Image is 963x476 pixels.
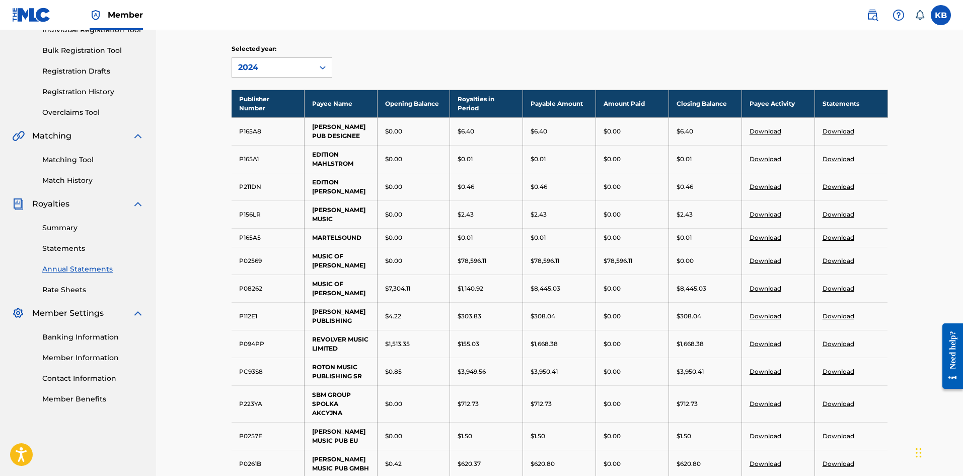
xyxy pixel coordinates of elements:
[814,90,887,117] th: Statements
[458,256,486,265] p: $78,596.11
[677,210,693,219] p: $2.43
[669,90,742,117] th: Closing Balance
[604,182,621,191] p: $0.00
[232,228,305,247] td: P165A5
[385,155,402,164] p: $0.00
[385,312,401,321] p: $4.22
[604,127,621,136] p: $0.00
[42,353,144,363] a: Member Information
[42,373,144,384] a: Contact Information
[132,307,144,319] img: expand
[42,66,144,77] a: Registration Drafts
[531,459,555,468] p: $620.80
[32,307,104,319] span: Member Settings
[42,223,144,233] a: Summary
[750,211,781,218] a: Download
[750,312,781,320] a: Download
[232,173,305,200] td: P211DN
[677,256,694,265] p: $0.00
[677,367,704,376] p: $3,950.41
[604,367,621,376] p: $0.00
[750,285,781,292] a: Download
[385,339,410,349] p: $1,513.35
[604,284,621,293] p: $0.00
[823,234,854,241] a: Download
[823,460,854,467] a: Download
[304,145,377,173] td: EDITION MAHLSTROM
[458,155,473,164] p: $0.01
[823,285,854,292] a: Download
[823,155,854,163] a: Download
[915,10,925,20] div: Notifications
[677,284,706,293] p: $8,445.03
[604,256,632,265] p: $78,596.11
[304,422,377,450] td: [PERSON_NAME] MUSIC PUB EU
[385,233,402,242] p: $0.00
[32,198,69,210] span: Royalties
[531,399,552,409] p: $712.73
[458,339,479,349] p: $155.03
[742,90,814,117] th: Payee Activity
[232,90,305,117] th: Publisher Number
[458,312,481,321] p: $303.83
[531,432,545,441] p: $1.50
[42,155,144,165] a: Matching Tool
[458,210,474,219] p: $2.43
[232,358,305,385] td: PC93S8
[42,243,144,254] a: Statements
[750,460,781,467] a: Download
[823,257,854,264] a: Download
[458,399,479,409] p: $712.73
[304,117,377,145] td: [PERSON_NAME] PUB DESIGNEE
[677,233,692,242] p: $0.01
[604,312,621,321] p: $0.00
[823,340,854,348] a: Download
[304,247,377,275] td: MUSIC OF [PERSON_NAME]
[232,330,305,358] td: P094PP
[42,394,144,404] a: Member Benefits
[750,155,781,163] a: Download
[12,130,25,142] img: Matching
[458,459,481,468] p: $620.37
[750,127,781,135] a: Download
[677,312,701,321] p: $308.04
[232,302,305,330] td: P112E1
[931,5,951,25] div: User Menu
[823,211,854,218] a: Download
[604,459,621,468] p: $0.00
[232,145,305,173] td: P165A1
[232,385,305,422] td: P223YA
[385,182,402,191] p: $0.00
[677,459,701,468] p: $620.80
[232,422,305,450] td: P0257E
[604,233,621,242] p: $0.00
[750,432,781,440] a: Download
[42,45,144,56] a: Bulk Registration Tool
[604,399,621,409] p: $0.00
[385,367,402,376] p: $0.85
[42,107,144,118] a: Overclaims Tool
[935,316,963,397] iframe: Resource Center
[750,368,781,375] a: Download
[677,432,691,441] p: $1.50
[677,182,693,191] p: $0.46
[823,368,854,375] a: Download
[232,44,332,53] p: Selected year:
[823,312,854,320] a: Download
[823,432,854,440] a: Download
[450,90,523,117] th: Royalties in Period
[604,210,621,219] p: $0.00
[12,198,24,210] img: Royalties
[385,459,402,468] p: $0.42
[458,432,472,441] p: $1.50
[385,256,402,265] p: $0.00
[458,127,474,136] p: $6.40
[677,127,693,136] p: $6.40
[132,130,144,142] img: expand
[458,367,486,376] p: $3,949.56
[604,432,621,441] p: $0.00
[531,284,560,293] p: $8,445.03
[385,284,410,293] p: $7,304.11
[458,233,473,242] p: $0.01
